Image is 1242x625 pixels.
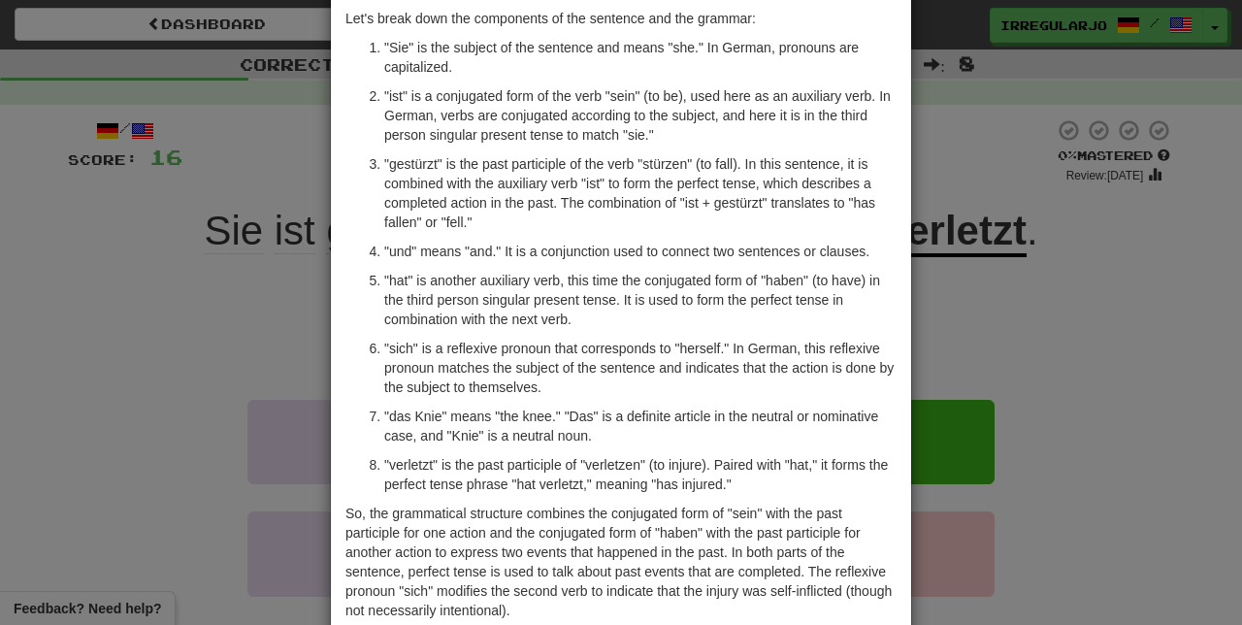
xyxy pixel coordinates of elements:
p: "gestürzt" is the past participle of the verb "stürzen" (to fall). In this sentence, it is combin... [384,154,897,232]
p: "hat" is another auxiliary verb, this time the conjugated form of "haben" (to have) in the third ... [384,271,897,329]
p: "und" means "and." It is a conjunction used to connect two sentences or clauses. [384,242,897,261]
p: "ist" is a conjugated form of the verb "sein" (to be), used here as an auxiliary verb. In German,... [384,86,897,145]
p: "sich" is a reflexive pronoun that corresponds to "herself." In German, this reflexive pronoun ma... [384,339,897,397]
p: So, the grammatical structure combines the conjugated form of "sein" with the past participle for... [345,504,897,620]
p: "das Knie" means "the knee." "Das" is a definite article in the neutral or nominative case, and "... [384,407,897,445]
p: "Sie" is the subject of the sentence and means "she." In German, pronouns are capitalized. [384,38,897,77]
p: "verletzt" is the past participle of "verletzen" (to injure). Paired with "hat," it forms the per... [384,455,897,494]
p: Let's break down the components of the sentence and the grammar: [345,9,897,28]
